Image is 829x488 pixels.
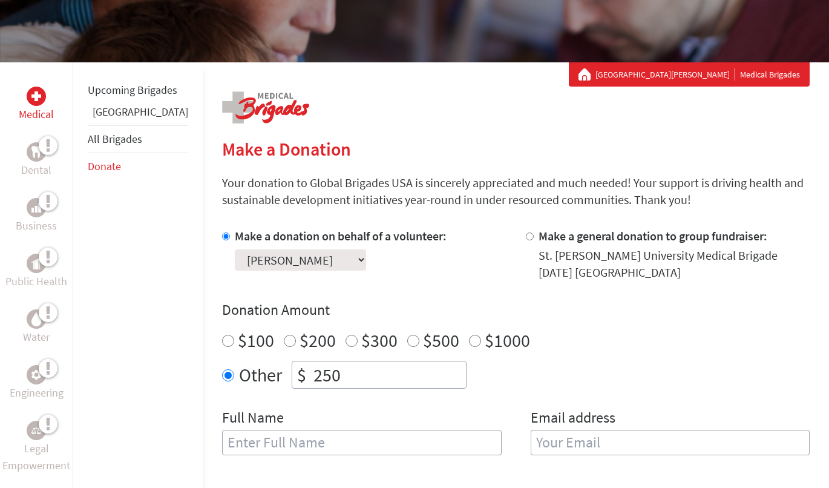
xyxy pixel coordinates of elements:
a: DentalDental [21,142,51,179]
label: $1000 [485,329,530,352]
label: Make a general donation to group fundraiser: [539,228,767,243]
a: Upcoming Brigades [88,83,177,97]
p: Water [23,329,50,346]
a: BusinessBusiness [16,198,57,234]
li: All Brigades [88,125,188,153]
input: Your Email [531,430,810,455]
input: Enter Amount [311,361,466,388]
p: Engineering [10,384,64,401]
a: WaterWater [23,309,50,346]
a: [GEOGRAPHIC_DATA] [93,105,188,119]
a: EngineeringEngineering [10,365,64,401]
img: Dental [31,146,41,157]
h4: Donation Amount [222,300,810,320]
div: Legal Empowerment [27,421,46,440]
div: $ [292,361,311,388]
a: All Brigades [88,132,142,146]
img: Engineering [31,370,41,380]
div: Medical Brigades [578,68,800,81]
img: Water [31,312,41,326]
label: $500 [423,329,459,352]
img: Business [31,203,41,213]
a: Donate [88,159,121,173]
div: Medical [27,87,46,106]
li: Donate [88,153,188,180]
label: $100 [238,329,274,352]
p: Dental [21,162,51,179]
label: $200 [300,329,336,352]
p: Legal Empowerment [2,440,70,474]
div: Dental [27,142,46,162]
input: Enter Full Name [222,430,502,455]
label: Other [239,361,282,389]
p: Your donation to Global Brigades USA is sincerely appreciated and much needed! Your support is dr... [222,174,810,208]
div: St. [PERSON_NAME] University Medical Brigade [DATE] [GEOGRAPHIC_DATA] [539,247,810,281]
img: Public Health [31,257,41,269]
label: $300 [361,329,398,352]
a: [GEOGRAPHIC_DATA][PERSON_NAME] [595,68,735,81]
p: Public Health [5,273,67,290]
img: logo-medical.png [222,91,309,124]
a: Public HealthPublic Health [5,254,67,290]
h2: Make a Donation [222,138,810,160]
img: Legal Empowerment [31,427,41,434]
div: Business [27,198,46,217]
li: Panama [88,104,188,125]
a: MedicalMedical [19,87,54,123]
p: Business [16,217,57,234]
li: Upcoming Brigades [88,77,188,104]
div: Public Health [27,254,46,273]
div: Water [27,309,46,329]
p: Medical [19,106,54,123]
div: Engineering [27,365,46,384]
label: Full Name [222,408,284,430]
img: Medical [31,91,41,101]
label: Email address [531,408,615,430]
label: Make a donation on behalf of a volunteer: [235,228,447,243]
a: Legal EmpowermentLegal Empowerment [2,421,70,474]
